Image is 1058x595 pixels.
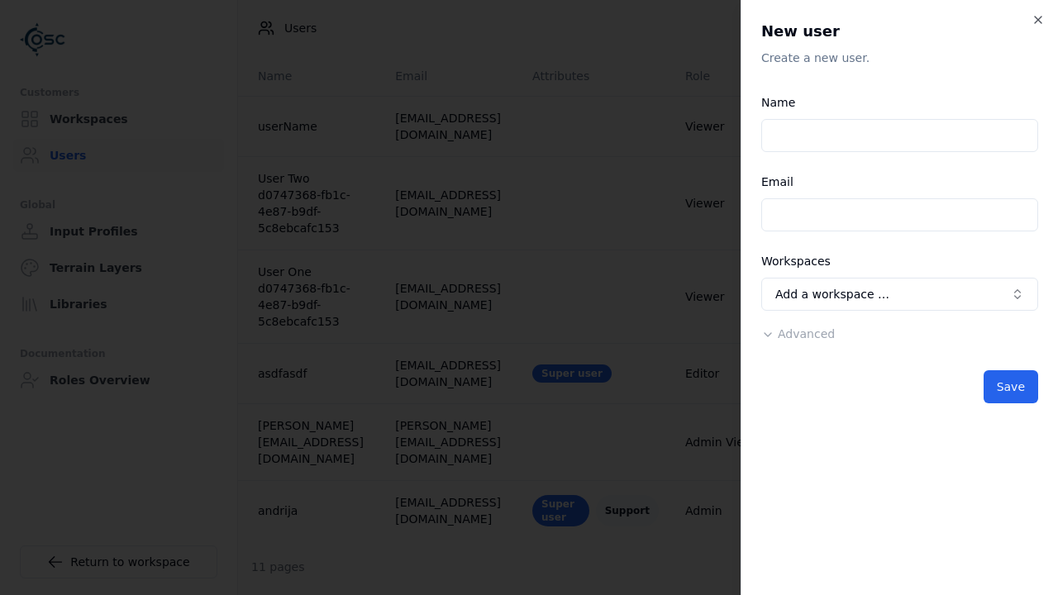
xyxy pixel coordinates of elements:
span: Add a workspace … [775,286,889,302]
label: Workspaces [761,255,831,268]
h2: New user [761,20,1038,43]
label: Email [761,175,793,188]
button: Save [984,370,1038,403]
span: Advanced [778,327,835,340]
label: Name [761,96,795,109]
p: Create a new user. [761,50,1038,66]
button: Advanced [761,326,835,342]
